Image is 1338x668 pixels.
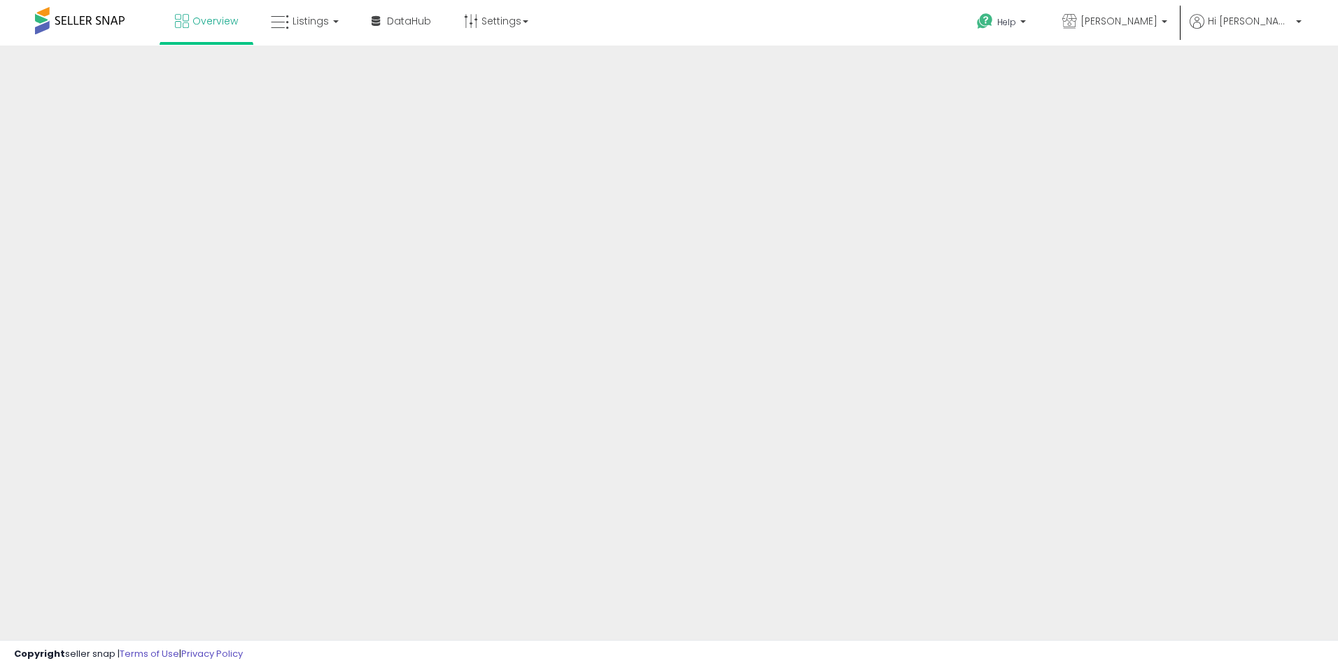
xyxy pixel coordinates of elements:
span: Overview [192,14,238,28]
i: Get Help [976,13,994,30]
span: Help [997,16,1016,28]
a: Hi [PERSON_NAME] [1190,14,1302,46]
span: DataHub [387,14,431,28]
a: Help [966,2,1040,46]
span: [PERSON_NAME] [1080,14,1157,28]
span: Hi [PERSON_NAME] [1208,14,1292,28]
span: Listings [293,14,329,28]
